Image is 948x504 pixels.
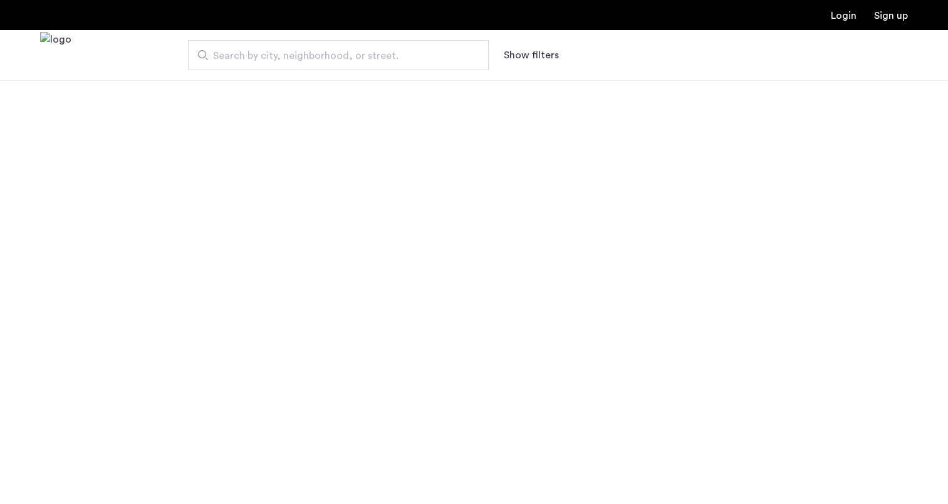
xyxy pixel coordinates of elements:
[40,32,71,79] img: logo
[188,40,489,70] input: Apartment Search
[831,11,857,21] a: Login
[504,48,559,63] button: Show or hide filters
[40,32,71,79] a: Cazamio Logo
[874,11,908,21] a: Registration
[213,48,454,63] span: Search by city, neighborhood, or street.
